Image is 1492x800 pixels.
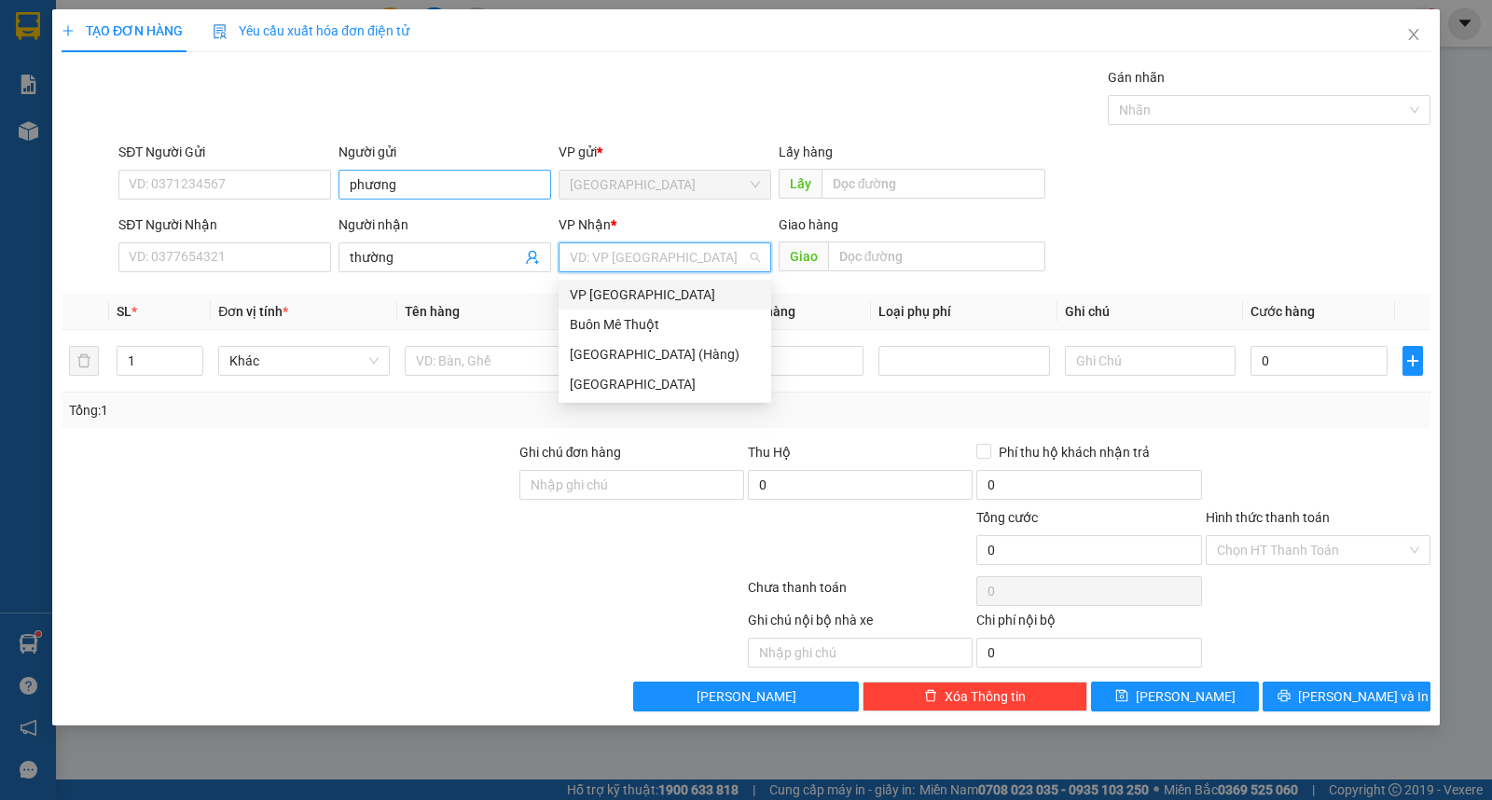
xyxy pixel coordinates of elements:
[697,686,796,707] span: [PERSON_NAME]
[519,470,744,500] input: Ghi chú đơn hàng
[405,346,576,376] input: VD: Bàn, Ghế
[1108,70,1165,85] label: Gán nhãn
[924,689,937,704] span: delete
[559,280,771,310] div: VP Nha Trang
[779,169,822,199] span: Lấy
[1057,294,1244,330] th: Ghi chú
[1406,27,1421,42] span: close
[117,304,131,319] span: SL
[559,217,611,232] span: VP Nhận
[1206,510,1330,525] label: Hình thức thanh toán
[9,131,129,193] li: VP [GEOGRAPHIC_DATA]
[1091,682,1259,711] button: save[PERSON_NAME]
[213,24,228,39] img: icon
[822,169,1046,199] input: Dọc đường
[976,510,1038,525] span: Tổng cước
[779,145,833,159] span: Lấy hàng
[519,445,622,460] label: Ghi chú đơn hàng
[726,346,863,376] input: 0
[748,445,791,460] span: Thu Hộ
[213,23,409,38] span: Yêu cầu xuất hóa đơn điện tử
[559,339,771,369] div: Đà Nẵng (Hàng)
[779,217,838,232] span: Giao hàng
[9,9,270,110] li: [GEOGRAPHIC_DATA]
[976,610,1201,638] div: Chi phí nội bộ
[1136,686,1236,707] span: [PERSON_NAME]
[746,577,974,610] div: Chưa thanh toán
[559,310,771,339] div: Buôn Mê Thuột
[1115,689,1128,704] span: save
[748,610,973,638] div: Ghi chú nội bộ nhà xe
[62,23,183,38] span: TẠO ĐƠN HÀNG
[1278,689,1291,704] span: printer
[1298,686,1429,707] span: [PERSON_NAME] và In
[405,304,460,319] span: Tên hàng
[118,142,331,162] div: SĐT Người Gửi
[748,638,973,668] input: Nhập ghi chú
[1250,304,1315,319] span: Cước hàng
[570,314,760,335] div: Buôn Mê Thuột
[118,214,331,235] div: SĐT Người Nhận
[9,9,75,75] img: logo.jpg
[991,442,1157,462] span: Phí thu hộ khách nhận trả
[62,24,75,37] span: plus
[570,374,760,394] div: [GEOGRAPHIC_DATA]
[570,284,760,305] div: VP [GEOGRAPHIC_DATA]
[633,682,858,711] button: [PERSON_NAME]
[559,369,771,399] div: Sài Gòn
[945,686,1026,707] span: Xóa Thông tin
[871,294,1057,330] th: Loại phụ phí
[863,682,1087,711] button: deleteXóa Thông tin
[129,131,248,152] li: VP Buôn Mê Thuột
[218,304,288,319] span: Đơn vị tính
[338,142,551,162] div: Người gửi
[338,214,551,235] div: Người nhận
[69,400,577,421] div: Tổng: 1
[525,250,540,265] span: user-add
[229,347,379,375] span: Khác
[779,241,828,271] span: Giao
[1403,353,1422,368] span: plus
[570,344,760,365] div: [GEOGRAPHIC_DATA] (Hàng)
[559,142,771,162] div: VP gửi
[828,241,1046,271] input: Dọc đường
[570,171,760,199] span: Sài Gòn
[1065,346,1236,376] input: Ghi Chú
[1388,9,1440,62] button: Close
[69,346,99,376] button: delete
[1402,346,1423,376] button: plus
[1263,682,1430,711] button: printer[PERSON_NAME] và In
